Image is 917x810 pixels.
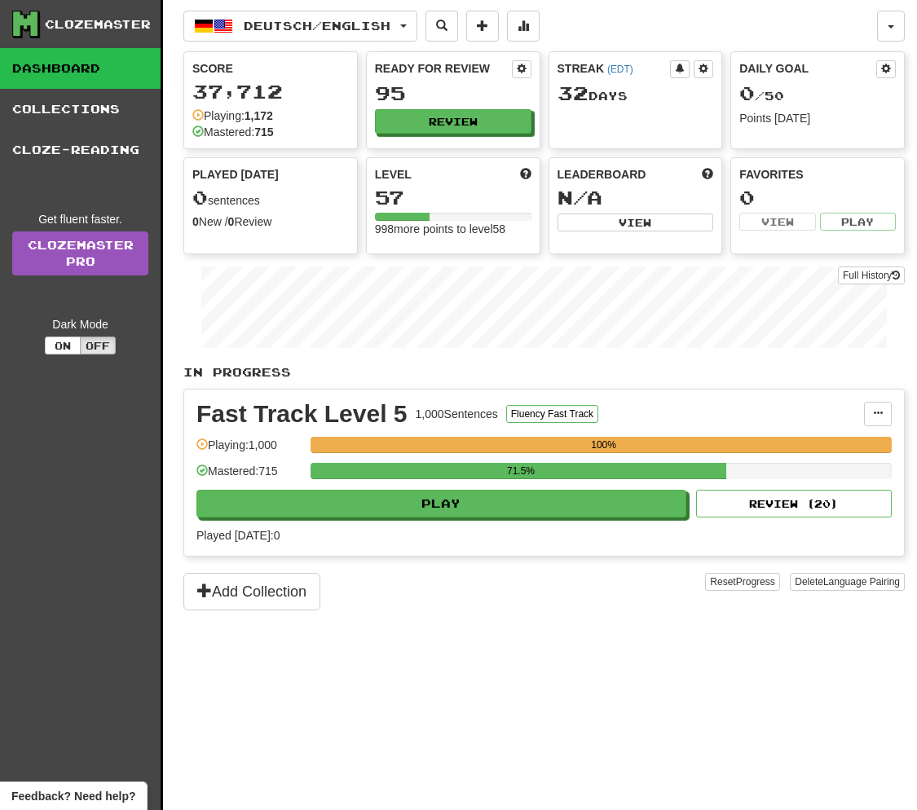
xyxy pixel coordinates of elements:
span: N/A [558,186,602,209]
div: 0 [739,187,896,208]
button: Play [196,490,686,517]
strong: 1,172 [245,109,273,122]
span: Open feedback widget [11,788,135,804]
button: Play [820,213,896,231]
div: Daily Goal [739,60,876,78]
span: / 50 [739,89,784,103]
div: 998 more points to level 58 [375,221,531,237]
button: ResetProgress [705,573,779,591]
div: Points [DATE] [739,110,896,126]
div: New / Review [192,214,349,230]
div: 57 [375,187,531,208]
strong: 0 [192,215,199,228]
div: Favorites [739,166,896,183]
button: Add sentence to collection [466,11,499,42]
strong: 715 [254,125,273,139]
div: 1,000 Sentences [416,406,498,422]
div: Day s [558,83,714,104]
button: On [45,337,81,354]
span: Deutsch / English [244,19,390,33]
button: Search sentences [425,11,458,42]
button: Fluency Fast Track [506,405,598,423]
button: Add Collection [183,573,320,610]
span: Played [DATE] [192,166,279,183]
button: Review (20) [696,490,892,517]
strong: 0 [228,215,235,228]
div: Get fluent faster. [12,211,148,227]
div: Score [192,60,349,77]
span: Score more points to level up [520,166,531,183]
div: 95 [375,83,531,103]
span: Leaderboard [558,166,646,183]
div: sentences [192,187,349,209]
div: Playing: 1,000 [196,437,302,464]
div: 100% [315,437,892,453]
div: 71.5% [315,463,726,479]
div: Dark Mode [12,316,148,332]
div: 37,712 [192,81,349,102]
span: Language Pairing [823,576,900,588]
span: Progress [736,576,775,588]
button: Full History [838,266,905,284]
button: Off [80,337,116,354]
div: Fast Track Level 5 [196,402,408,426]
span: 0 [739,81,755,104]
div: Streak [558,60,671,77]
button: More stats [507,11,540,42]
a: ClozemasterPro [12,231,148,275]
a: (EDT) [607,64,633,75]
button: Deutsch/English [183,11,417,42]
span: Level [375,166,412,183]
span: Played [DATE]: 0 [196,529,280,542]
span: This week in points, UTC [702,166,713,183]
button: DeleteLanguage Pairing [790,573,905,591]
button: Review [375,109,531,134]
button: View [739,213,815,231]
button: View [558,214,714,231]
div: Mastered: [192,124,274,140]
div: Clozemaster [45,16,151,33]
div: Playing: [192,108,273,124]
div: Ready for Review [375,60,512,77]
span: 32 [558,81,589,104]
p: In Progress [183,364,905,381]
span: 0 [192,186,208,209]
div: Mastered: 715 [196,463,302,490]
